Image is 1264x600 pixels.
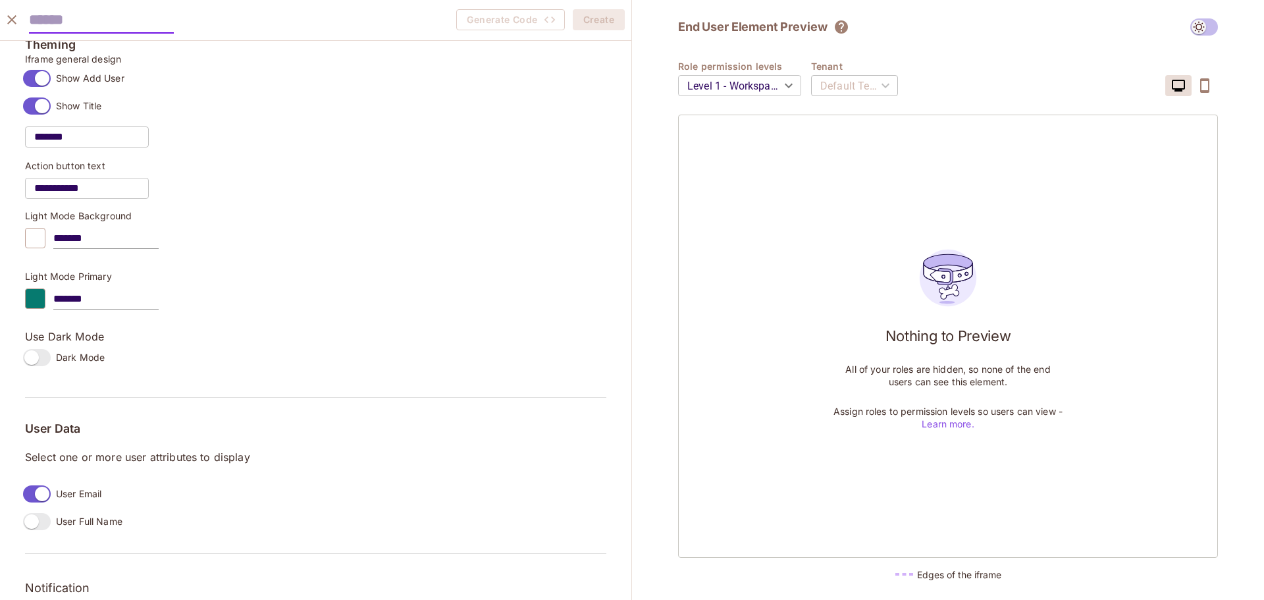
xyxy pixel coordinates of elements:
[573,9,625,30] button: Create
[25,38,606,51] h5: Theming
[25,578,606,598] h3: Notification
[456,9,565,30] button: Generate Code
[56,487,101,500] span: User Email
[833,19,849,35] svg: The element will only show tenant specific content. No user information will be visible across te...
[56,99,101,112] span: Show Title
[56,72,124,84] span: Show Add User
[25,161,606,171] p: Action button text
[25,211,606,221] p: Light Mode Background
[885,326,1011,346] h1: Nothing to Preview
[56,351,105,364] span: Dark Mode
[25,54,606,65] p: Iframe general design
[25,271,606,282] p: Light Mode Primary
[922,418,974,429] a: Learn more.
[917,568,1001,581] h5: Edges of the iframe
[833,363,1063,388] p: All of your roles are hidden, so none of the end users can see this element.
[678,60,811,72] h4: Role permission levels
[56,515,122,528] span: User Full Name
[456,9,565,30] span: Create the element to generate code
[912,242,984,314] img: users_preview_empty_state
[833,405,1063,430] p: Assign roles to permission levels so users can view -
[25,450,606,464] p: Select one or more user attributes to display
[678,19,827,35] h2: End User Element Preview
[678,67,801,104] div: Level 1 - Workspace Owner
[25,329,606,344] p: Use Dark Mode
[25,422,606,435] h5: User Data
[811,67,898,104] div: Default Tenant
[811,60,908,72] h4: Tenant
